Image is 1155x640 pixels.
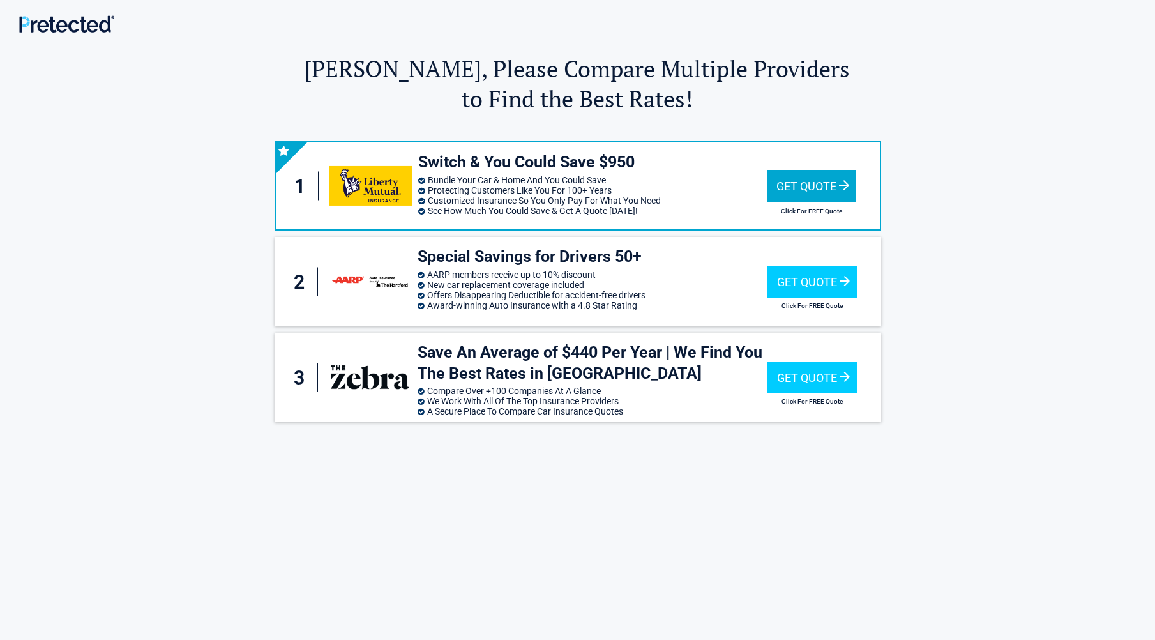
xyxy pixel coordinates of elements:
h2: Click For FREE Quote [767,208,856,215]
h3: Switch & You Could Save $950 [418,152,767,173]
div: 3 [287,363,318,392]
h3: Save An Average of $440 Per Year | We Find You The Best Rates in [GEOGRAPHIC_DATA] [418,342,767,384]
li: We Work With All Of The Top Insurance Providers [418,396,767,406]
li: Award-winning Auto Insurance with a 4.8 Star Rating [418,300,767,310]
li: Customized Insurance So You Only Pay For What You Need [418,195,767,206]
div: Get Quote [767,170,856,202]
div: Get Quote [767,362,857,393]
li: See How Much You Could Save & Get A Quote [DATE]! [418,206,767,216]
li: AARP members receive up to 10% discount [418,270,767,280]
img: Main Logo [19,15,114,33]
li: New car replacement coverage included [418,280,767,290]
h2: [PERSON_NAME], Please Compare Multiple Providers to Find the Best Rates! [275,54,881,114]
li: Protecting Customers Like You For 100+ Years [418,185,767,195]
div: 2 [287,268,318,296]
img: thehartford's logo [329,262,411,301]
h2: Click For FREE Quote [767,302,857,309]
h2: Click For FREE Quote [767,398,857,405]
div: 1 [289,172,319,201]
img: libertymutual's logo [329,166,411,206]
li: Compare Over +100 Companies At A Glance [418,386,767,396]
div: Get Quote [767,266,857,298]
li: A Secure Place To Compare Car Insurance Quotes [418,406,767,416]
li: Offers Disappearing Deductible for accident-free drivers [418,290,767,300]
img: thezebra's logo [329,358,411,397]
h3: Special Savings for Drivers 50+ [418,247,767,268]
li: Bundle Your Car & Home And You Could Save [418,175,767,185]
